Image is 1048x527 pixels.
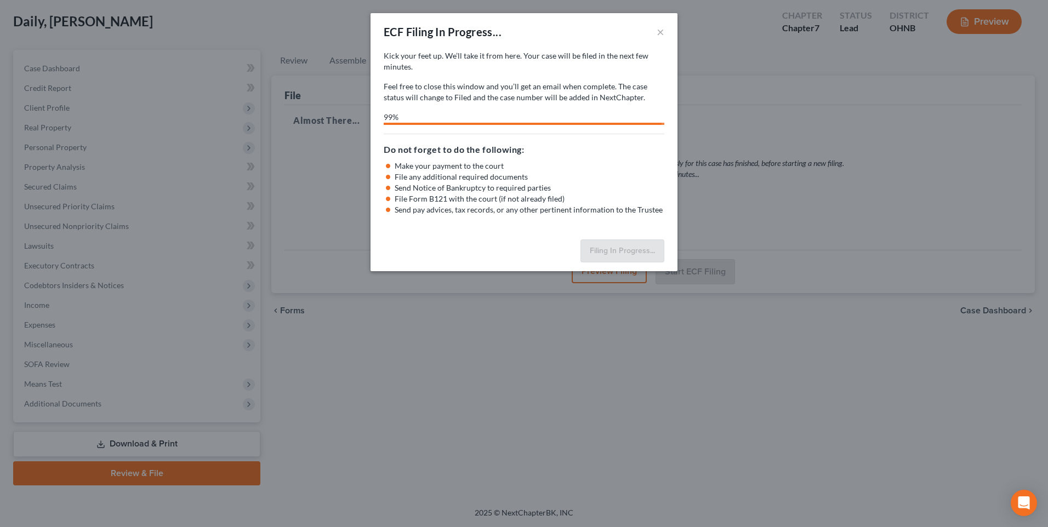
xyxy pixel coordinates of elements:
p: Kick your feet up. We’ll take it from here. Your case will be filed in the next few minutes. [384,50,664,72]
li: Send Notice of Bankruptcy to required parties [395,182,664,193]
button: × [657,25,664,38]
p: Feel free to close this window and you’ll get an email when complete. The case status will change... [384,81,664,103]
div: 99% [384,112,662,123]
div: Open Intercom Messenger [1011,490,1037,516]
li: File Form B121 with the court (if not already filed) [395,193,664,204]
li: Make your payment to the court [395,161,664,171]
li: Send pay advices, tax records, or any other pertinent information to the Trustee [395,204,664,215]
button: Filing In Progress... [580,239,664,262]
h5: Do not forget to do the following: [384,143,664,156]
li: File any additional required documents [395,171,664,182]
div: ECF Filing In Progress... [384,24,502,39]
